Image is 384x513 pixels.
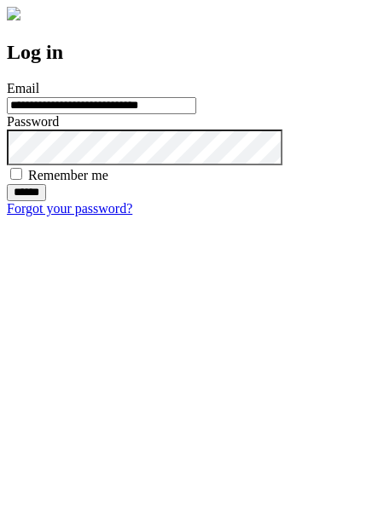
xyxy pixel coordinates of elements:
[7,7,20,20] img: logo-4e3dc11c47720685a147b03b5a06dd966a58ff35d612b21f08c02c0306f2b779.png
[7,114,59,129] label: Password
[7,41,377,64] h2: Log in
[7,201,132,216] a: Forgot your password?
[28,168,108,182] label: Remember me
[7,81,39,95] label: Email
